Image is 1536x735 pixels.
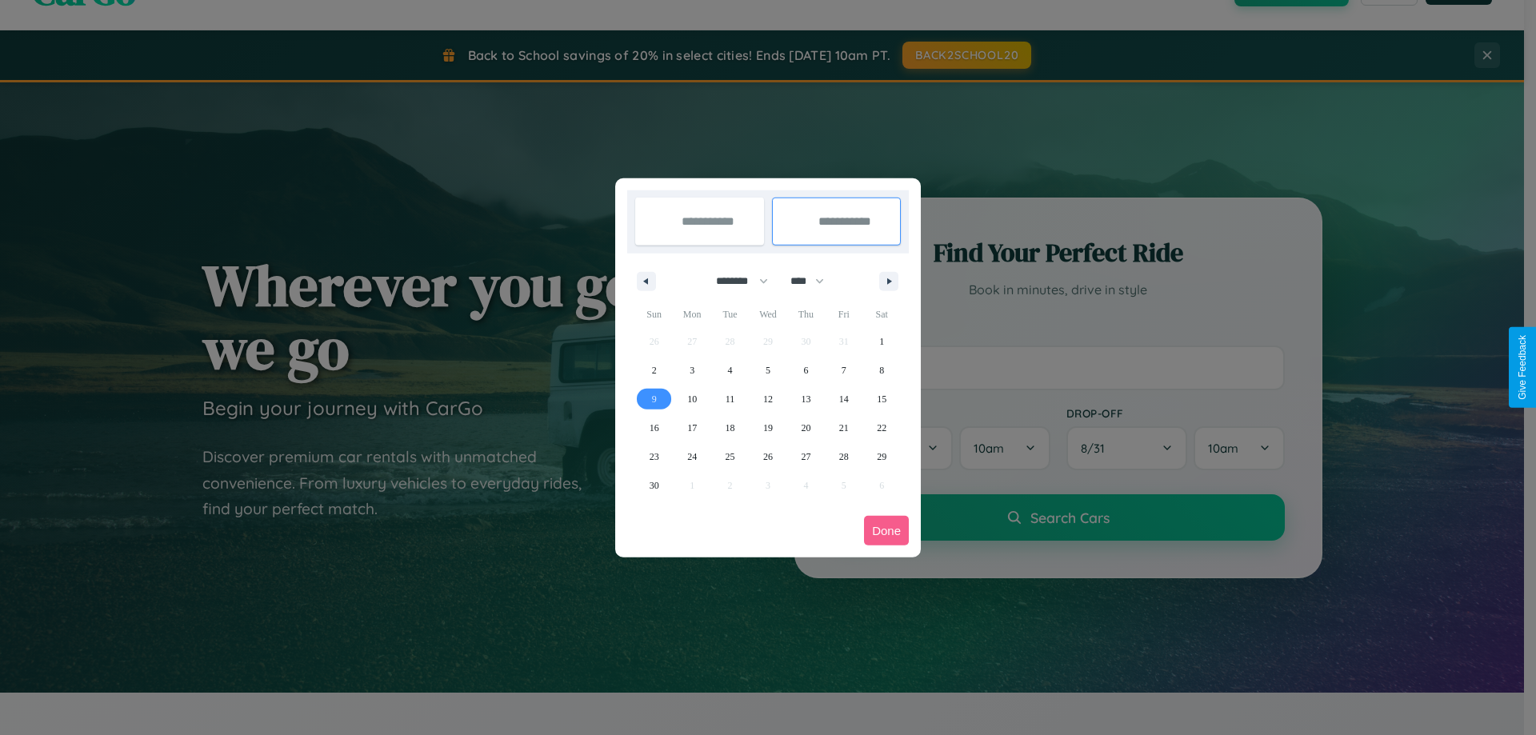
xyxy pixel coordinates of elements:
span: 8 [879,356,884,385]
button: 11 [711,385,749,413]
span: 27 [801,442,810,471]
span: Tue [711,302,749,327]
span: 10 [687,385,697,413]
span: 14 [839,385,849,413]
span: 30 [650,471,659,500]
button: 7 [825,356,862,385]
span: 19 [763,413,773,442]
button: 6 [787,356,825,385]
button: 12 [749,385,786,413]
span: 7 [842,356,846,385]
button: 23 [635,442,673,471]
button: 25 [711,442,749,471]
button: 8 [863,356,901,385]
button: 26 [749,442,786,471]
span: Sat [863,302,901,327]
button: 15 [863,385,901,413]
button: 18 [711,413,749,442]
span: 18 [726,413,735,442]
span: 29 [877,442,886,471]
span: 23 [650,442,659,471]
button: 5 [749,356,786,385]
button: 24 [673,442,710,471]
span: 24 [687,442,697,471]
div: Give Feedback [1517,335,1528,400]
span: 20 [801,413,810,442]
span: 2 [652,356,657,385]
button: 13 [787,385,825,413]
button: 17 [673,413,710,442]
button: 1 [863,327,901,356]
button: 22 [863,413,901,442]
button: 14 [825,385,862,413]
span: 28 [839,442,849,471]
button: 30 [635,471,673,500]
span: 11 [726,385,735,413]
span: 15 [877,385,886,413]
button: 19 [749,413,786,442]
span: 13 [801,385,810,413]
span: Sun [635,302,673,327]
button: 4 [711,356,749,385]
button: 28 [825,442,862,471]
button: 20 [787,413,825,442]
span: 5 [766,356,770,385]
span: 12 [763,385,773,413]
span: 6 [803,356,808,385]
span: 21 [839,413,849,442]
span: 26 [763,442,773,471]
button: 16 [635,413,673,442]
button: 10 [673,385,710,413]
button: Done [864,516,909,545]
button: 9 [635,385,673,413]
span: 16 [650,413,659,442]
span: Wed [749,302,786,327]
button: 27 [787,442,825,471]
button: 3 [673,356,710,385]
span: 1 [879,327,884,356]
span: 22 [877,413,886,442]
button: 29 [863,442,901,471]
button: 21 [825,413,862,442]
span: 9 [652,385,657,413]
span: 3 [690,356,694,385]
span: 17 [687,413,697,442]
span: Fri [825,302,862,327]
span: 25 [726,442,735,471]
button: 2 [635,356,673,385]
span: Thu [787,302,825,327]
span: 4 [728,356,733,385]
span: Mon [673,302,710,327]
